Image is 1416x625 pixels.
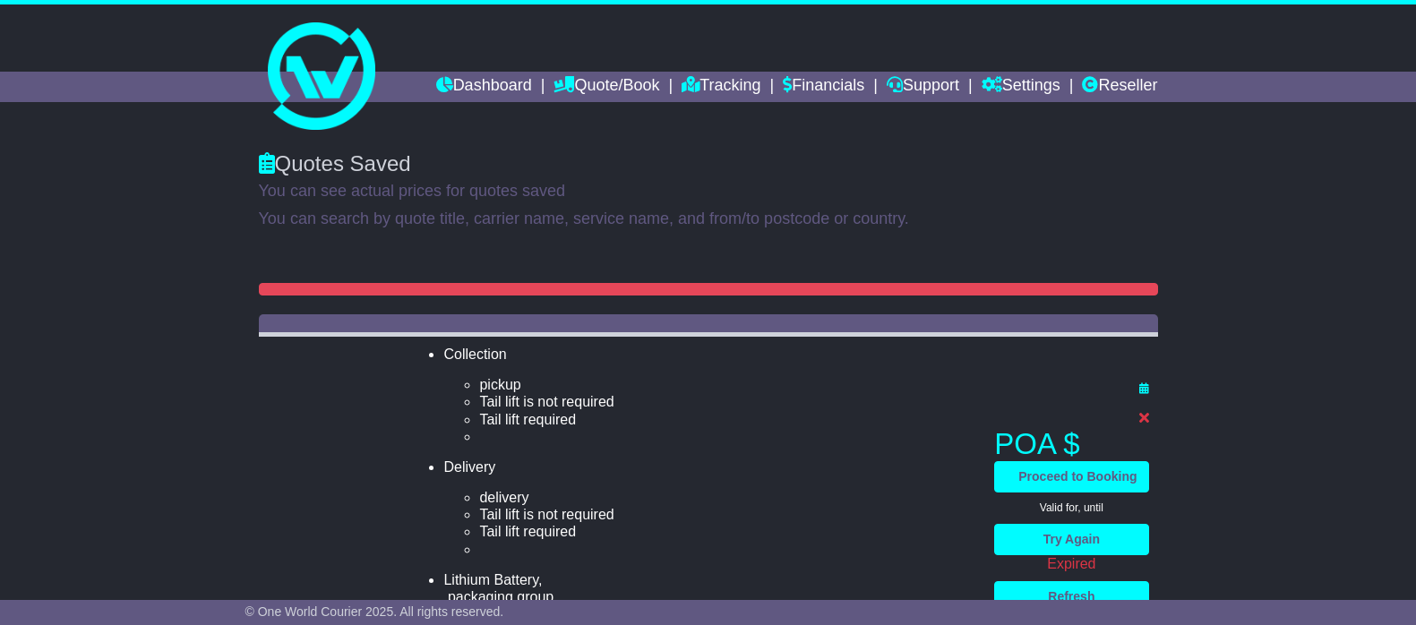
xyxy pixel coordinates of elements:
li: pickup [479,376,976,393]
a: Try Again [994,524,1148,555]
a: Dashboard [436,72,532,102]
li: Tail lift required [479,523,976,540]
div: Expired [994,555,1148,572]
li: Delivery [443,458,976,558]
p: Valid for , until [994,501,1148,514]
a: Proceed to Booking [994,461,1148,492]
li: Tail lift required [479,411,976,428]
li: delivery [479,489,976,506]
span: © One World Courier 2025. All rights reserved. [245,604,504,619]
span: $ [1063,427,1079,460]
div: Quotes Saved [259,151,1158,177]
a: Refresh [994,581,1148,612]
a: Financials [783,72,864,102]
li: Tail lift is not required [479,393,976,410]
a: Quote/Book [554,72,659,102]
span: POA [994,427,1055,460]
a: Reseller [1082,72,1157,102]
p: You can see actual prices for quotes saved [259,182,1158,201]
a: Tracking [682,72,760,102]
a: Settings [982,72,1060,102]
li: Collection [443,346,976,445]
a: Support [887,72,959,102]
li: Tail lift is not required [479,506,976,523]
p: You can search by quote title, carrier name, service name, and from/to postcode or country. [259,210,1158,229]
span: , packaging group. [443,589,557,604]
div: Lithium Battery, [443,571,976,588]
